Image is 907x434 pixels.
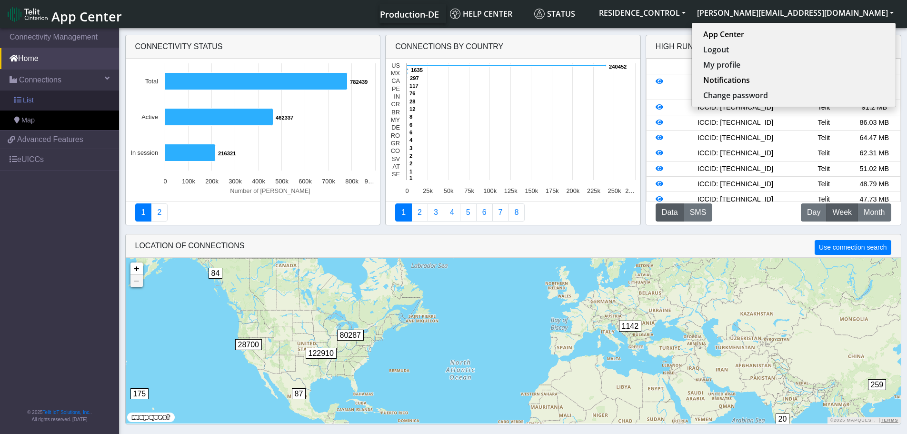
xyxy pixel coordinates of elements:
text: 1635 [411,67,423,73]
text: 216321 [218,151,236,156]
div: ICCID: [TECHNICAL_ID] [672,194,798,205]
text: Active [141,113,158,121]
button: Data [656,203,684,222]
span: Day [807,207,820,218]
a: Connections By Country [395,203,412,222]
div: ICCID: [TECHNICAL_ID] [672,164,798,174]
a: Zoom in [130,262,143,275]
div: ICCID: [TECHNICAL_ID] [672,102,798,113]
div: 84 [209,268,228,296]
div: 51.02 MB [849,164,899,174]
div: 62.31 MB [849,148,899,159]
a: Terms [881,418,898,423]
span: 28700 [235,339,262,350]
text: 297 [410,75,419,81]
div: Telit [798,102,849,113]
a: Connections By Carrier [444,203,460,222]
text: AT [393,163,400,170]
a: Usage per Country [428,203,444,222]
button: App Center [692,27,896,42]
div: ICCID: [TECHNICAL_ID] [672,118,798,128]
button: Week [826,203,858,222]
a: Telit IoT Solutions, Inc. [43,410,90,415]
span: App Center [51,8,122,25]
div: ICCID: [TECHNICAL_ID] [672,133,798,143]
text: 117 [409,83,419,89]
text: 2… [625,187,635,194]
span: Map [21,115,35,126]
text: 12 [409,106,415,112]
div: ICCID: [TECHNICAL_ID] [672,179,798,190]
text: 200k [205,178,219,185]
span: 84 [209,268,223,279]
text: 8 [409,114,412,120]
div: ICCID: [TECHNICAL_ID] [672,148,798,159]
text: 1 [409,175,412,181]
text: 0 [163,178,167,185]
text: US [391,62,400,69]
text: 800k [345,178,359,185]
text: SV [392,155,400,162]
text: CO [391,147,400,154]
text: PE [392,85,400,92]
text: 125k [504,187,518,194]
a: App Center [8,4,120,24]
button: Notifications [692,72,896,88]
text: 225k [587,187,600,194]
text: 9… [364,178,374,185]
text: 782439 [350,79,368,85]
span: Help center [450,9,512,19]
a: Carrier [411,203,428,222]
button: SMS [684,203,713,222]
text: MY [391,116,400,123]
span: 80287 [337,330,364,341]
div: Telit [798,118,849,128]
a: Zero Session [492,203,509,222]
a: Help center [446,4,530,23]
text: 240452 [609,64,627,70]
button: [PERSON_NAME][EMAIL_ADDRESS][DOMAIN_NAME] [691,4,899,21]
button: Use connection search [815,240,891,255]
button: My profile [692,57,896,72]
span: 20 [776,414,790,424]
a: Usage by Carrier [460,203,477,222]
span: 259 [868,379,887,390]
text: 6 [409,122,412,128]
span: 87 [292,388,306,399]
text: 250k [608,187,621,194]
text: 300k [229,178,242,185]
nav: Summary paging [395,203,631,222]
text: 2 [409,153,412,159]
span: List [23,95,33,106]
text: 4 [409,137,413,143]
img: knowledge.svg [450,9,460,19]
text: 200k [567,187,580,194]
button: Day [801,203,827,222]
text: 600k [299,178,312,185]
text: 6 [409,130,412,135]
div: Telit [798,194,849,205]
span: Month [864,207,885,218]
a: Status [530,4,593,23]
div: LOCATION OF CONNECTIONS [126,234,901,258]
img: status.svg [534,9,545,19]
button: Change password [692,88,896,103]
span: Advanced Features [17,134,83,145]
img: logo-telit-cinterion-gw-new.png [8,7,48,22]
text: 150k [525,187,538,194]
text: SE [392,171,400,178]
text: 462337 [276,115,293,121]
text: 1 [409,169,412,174]
a: Connectivity status [135,203,152,222]
span: Production-DE [380,9,439,20]
div: ICCID: [TECHNICAL_ID] [672,77,798,97]
text: 2 [409,161,412,166]
text: 400k [252,178,265,185]
a: Not Connected for 30 days [508,203,525,222]
a: Notifications [703,74,884,86]
div: ©2025 MapQuest, | [827,417,900,424]
span: Connections [19,74,61,86]
text: 25k [423,187,433,194]
span: Week [832,207,852,218]
div: Connections By Country [386,35,640,59]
